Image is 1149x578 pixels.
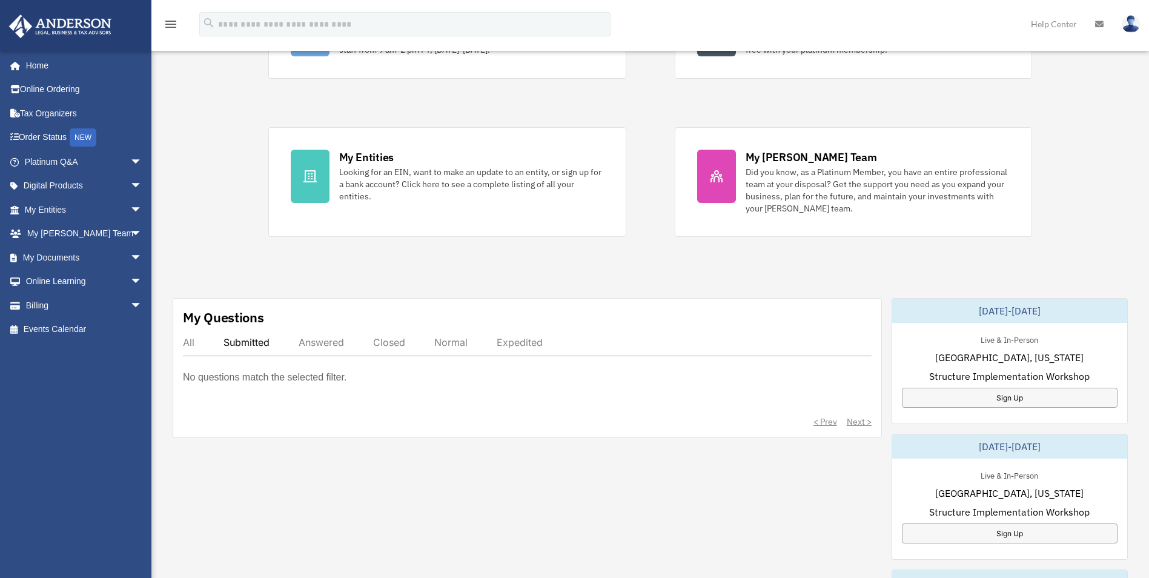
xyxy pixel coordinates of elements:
[224,336,270,348] div: Submitted
[8,293,161,317] a: Billingarrow_drop_down
[675,127,1033,237] a: My [PERSON_NAME] Team Did you know, as a Platinum Member, you have an entire professional team at...
[497,336,543,348] div: Expedited
[339,150,394,165] div: My Entities
[929,505,1090,519] span: Structure Implementation Workshop
[5,15,115,38] img: Anderson Advisors Platinum Portal
[1122,15,1140,33] img: User Pic
[130,245,154,270] span: arrow_drop_down
[183,308,264,327] div: My Questions
[164,21,178,32] a: menu
[902,523,1118,543] a: Sign Up
[130,174,154,199] span: arrow_drop_down
[935,486,1084,500] span: [GEOGRAPHIC_DATA], [US_STATE]
[8,101,161,125] a: Tax Organizers
[8,198,161,222] a: My Entitiesarrow_drop_down
[971,333,1048,345] div: Live & In-Person
[8,245,161,270] a: My Documentsarrow_drop_down
[130,150,154,174] span: arrow_drop_down
[202,16,216,30] i: search
[8,270,161,294] a: Online Learningarrow_drop_down
[8,150,161,174] a: Platinum Q&Aarrow_drop_down
[183,369,346,386] p: No questions match the selected filter.
[299,336,344,348] div: Answered
[892,434,1127,459] div: [DATE]-[DATE]
[70,128,96,147] div: NEW
[268,127,626,237] a: My Entities Looking for an EIN, want to make an update to an entity, or sign up for a bank accoun...
[8,53,154,78] a: Home
[130,198,154,222] span: arrow_drop_down
[130,293,154,318] span: arrow_drop_down
[746,166,1010,214] div: Did you know, as a Platinum Member, you have an entire professional team at your disposal? Get th...
[8,174,161,198] a: Digital Productsarrow_drop_down
[8,78,161,102] a: Online Ordering
[929,369,1090,384] span: Structure Implementation Workshop
[8,125,161,150] a: Order StatusNEW
[971,468,1048,481] div: Live & In-Person
[130,270,154,294] span: arrow_drop_down
[902,388,1118,408] a: Sign Up
[8,222,161,246] a: My [PERSON_NAME] Teamarrow_drop_down
[373,336,405,348] div: Closed
[746,150,877,165] div: My [PERSON_NAME] Team
[164,17,178,32] i: menu
[892,299,1127,323] div: [DATE]-[DATE]
[434,336,468,348] div: Normal
[183,336,194,348] div: All
[130,222,154,247] span: arrow_drop_down
[8,317,161,342] a: Events Calendar
[339,166,604,202] div: Looking for an EIN, want to make an update to an entity, or sign up for a bank account? Click her...
[935,350,1084,365] span: [GEOGRAPHIC_DATA], [US_STATE]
